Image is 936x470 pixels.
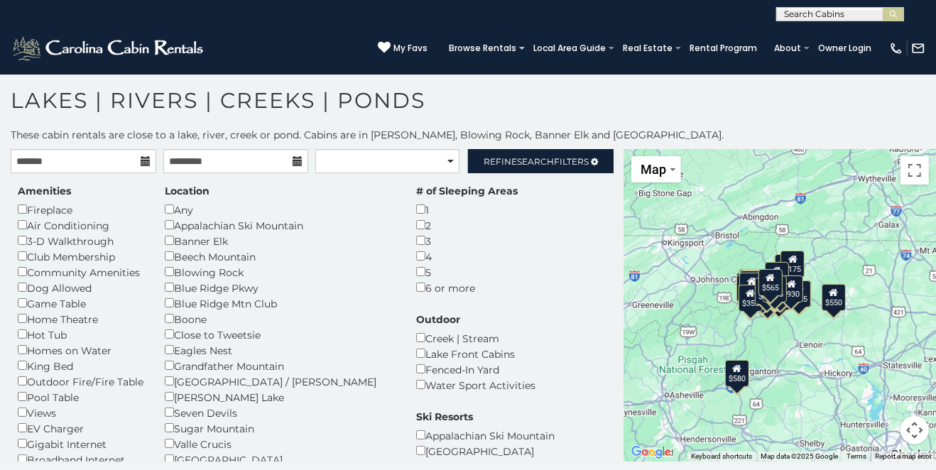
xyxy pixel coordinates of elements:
span: Refine Filters [484,156,589,167]
a: Terms [847,452,866,460]
a: RefineSearchFilters [468,149,614,173]
div: $485 [755,278,779,305]
div: Blue Ridge Pkwy [165,280,395,295]
span: Search [517,156,554,167]
div: Club Membership [18,248,143,264]
div: Air Conditioning [18,217,143,233]
a: Report a map error [875,452,932,460]
div: Hot Tub [18,327,143,342]
span: Map [641,162,667,177]
div: 5 [416,264,518,280]
div: $290 [736,273,761,300]
div: $550 [822,284,846,311]
div: Homes on Water [18,342,143,358]
div: Blue Ridge Mtn Club [165,295,395,311]
div: Community Amenities [18,264,143,280]
a: Owner Login [811,38,878,58]
label: Outdoor [416,312,460,327]
div: Blowing Rock [165,264,395,280]
a: Rental Program [682,38,764,58]
div: Dog Allowed [18,280,143,295]
button: Keyboard shortcuts [691,452,752,461]
div: Banner Elk [165,233,395,248]
a: Open this area in Google Maps (opens a new window) [628,443,675,461]
div: Close to Tweetsie [165,327,395,342]
div: Eagles Nest [165,342,395,358]
div: 2 [416,217,518,233]
div: $930 [779,275,803,302]
div: 1 [416,202,518,217]
div: EV Charger [18,420,143,436]
span: My Favs [393,42,428,55]
div: [GEOGRAPHIC_DATA] / [PERSON_NAME] [165,373,395,389]
div: Beech Mountain [165,248,395,264]
button: Change map style [631,156,681,182]
div: $580 [725,360,749,387]
a: My Favs [378,41,428,55]
a: Local Area Guide [526,38,613,58]
div: Appalachian Ski Mountain [165,217,395,233]
div: [GEOGRAPHIC_DATA] [165,452,395,467]
div: [PERSON_NAME] Lake [165,389,395,405]
label: Location [165,184,209,198]
div: Outdoor Fire/Fire Table [18,373,143,389]
div: Appalachian Ski Mountain [416,427,555,443]
div: $325 [740,270,764,297]
div: $175 [780,251,805,278]
img: mail-regular-white.png [911,41,925,55]
label: # of Sleeping Areas [416,184,518,198]
img: phone-regular-white.png [889,41,903,55]
div: Broadband Internet [18,452,143,467]
div: $355 [739,285,763,312]
div: Creek | Stream [416,330,535,346]
div: Views [18,405,143,420]
div: $565 [758,269,783,296]
img: White-1-2.png [11,34,207,62]
a: Real Estate [616,38,680,58]
div: Sugar Mountain [165,420,395,436]
div: King Bed [18,358,143,373]
div: $395 [740,273,764,300]
div: Home Theatre [18,311,143,327]
span: Map data ©2025 Google [761,452,838,460]
div: $525 [765,262,789,289]
div: Fireplace [18,202,143,217]
div: Boone [165,311,395,327]
div: $650 [737,275,761,302]
label: Ski Resorts [416,410,473,424]
div: Any [165,202,395,217]
div: 6 or more [416,280,518,295]
button: Toggle fullscreen view [900,156,929,185]
a: About [767,38,808,58]
div: [GEOGRAPHIC_DATA] [416,443,555,459]
label: Amenities [18,184,71,198]
button: Map camera controls [900,416,929,444]
img: Google [628,443,675,461]
div: $310 [740,270,764,297]
div: Gigabit Internet [18,436,143,452]
div: Water Sport Activities [416,377,535,393]
div: Seven Devils [165,405,395,420]
div: Lake Front Cabins [416,346,535,361]
div: Valle Crucis [165,436,395,452]
div: Pool Table [18,389,143,405]
div: Game Table [18,295,143,311]
div: 3 [416,233,518,248]
a: Browse Rentals [442,38,523,58]
div: Grandfather Mountain [165,358,395,373]
div: Fenced-In Yard [416,361,535,377]
div: 3-D Walkthrough [18,233,143,248]
div: 4 [416,248,518,264]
